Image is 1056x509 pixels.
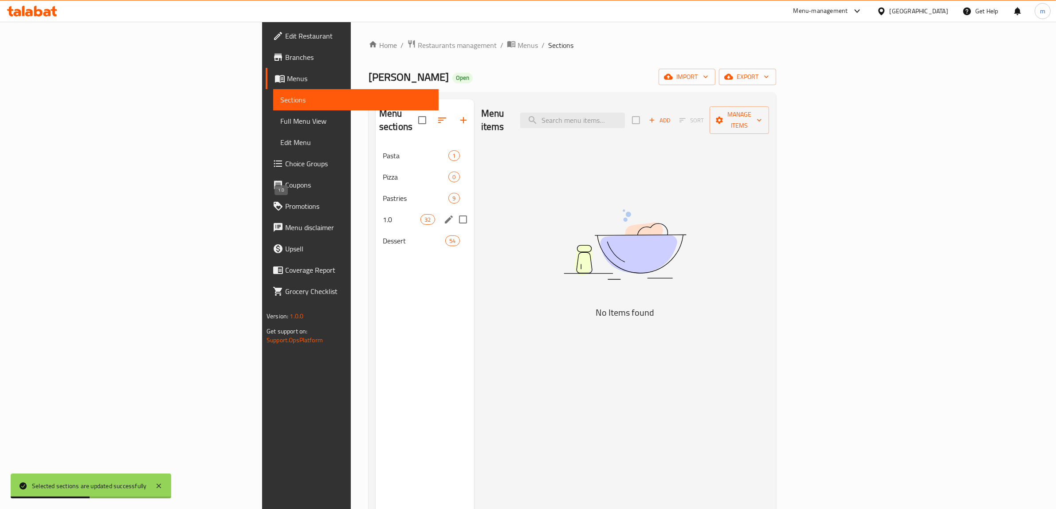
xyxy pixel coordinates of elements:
[710,106,769,134] button: Manage items
[719,69,776,85] button: export
[285,286,432,297] span: Grocery Checklist
[266,196,439,217] a: Promotions
[413,111,432,129] span: Select all sections
[432,110,453,131] span: Sort sections
[285,180,432,190] span: Coupons
[285,222,432,233] span: Menu disclaimer
[376,145,474,166] div: Pasta1
[266,281,439,302] a: Grocery Checklist
[285,243,432,254] span: Upsell
[266,238,439,259] a: Upsell
[266,217,439,238] a: Menu disclaimer
[369,67,449,87] span: [PERSON_NAME]
[285,158,432,169] span: Choice Groups
[442,213,455,226] button: edit
[448,150,459,161] div: items
[285,31,432,41] span: Edit Restaurant
[266,259,439,281] a: Coverage Report
[520,113,625,128] input: search
[449,173,459,181] span: 0
[267,310,288,322] span: Version:
[793,6,848,16] div: Menu-management
[383,193,449,204] span: Pastries
[285,201,432,211] span: Promotions
[514,305,736,320] h5: No Items found
[266,174,439,196] a: Coupons
[376,230,474,251] div: Dessert54
[290,310,303,322] span: 1.0.0
[267,325,307,337] span: Get support on:
[266,25,439,47] a: Edit Restaurant
[280,94,432,105] span: Sections
[453,110,474,131] button: Add section
[266,47,439,68] a: Branches
[407,39,497,51] a: Restaurants management
[376,141,474,255] nav: Menu sections
[674,114,710,127] span: Sort items
[383,235,445,246] span: Dessert
[376,166,474,188] div: Pizza0
[285,52,432,63] span: Branches
[659,69,715,85] button: import
[421,215,434,224] span: 32
[446,237,459,245] span: 54
[376,188,474,209] div: Pastries9
[548,40,573,51] span: Sections
[383,150,449,161] span: Pasta
[452,73,473,83] div: Open
[383,172,449,182] span: Pizza
[542,40,545,51] li: /
[383,214,420,225] span: 1.0
[280,116,432,126] span: Full Menu View
[287,73,432,84] span: Menus
[418,40,497,51] span: Restaurants management
[376,209,474,230] div: 1.032edit
[285,265,432,275] span: Coverage Report
[32,481,146,491] div: Selected sections are updated successfully
[452,74,473,82] span: Open
[1040,6,1045,16] span: m
[645,114,674,127] button: Add
[273,89,439,110] a: Sections
[500,40,503,51] li: /
[717,109,762,131] span: Manage items
[648,115,671,125] span: Add
[369,39,776,51] nav: breadcrumb
[273,110,439,132] a: Full Menu View
[266,153,439,174] a: Choice Groups
[514,186,736,303] img: dish.svg
[726,71,769,82] span: export
[481,107,510,133] h2: Menu items
[266,68,439,89] a: Menus
[890,6,948,16] div: [GEOGRAPHIC_DATA]
[445,235,459,246] div: items
[267,334,323,346] a: Support.OpsPlatform
[449,152,459,160] span: 1
[280,137,432,148] span: Edit Menu
[666,71,708,82] span: import
[645,114,674,127] span: Add item
[449,194,459,203] span: 9
[518,40,538,51] span: Menus
[507,39,538,51] a: Menus
[273,132,439,153] a: Edit Menu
